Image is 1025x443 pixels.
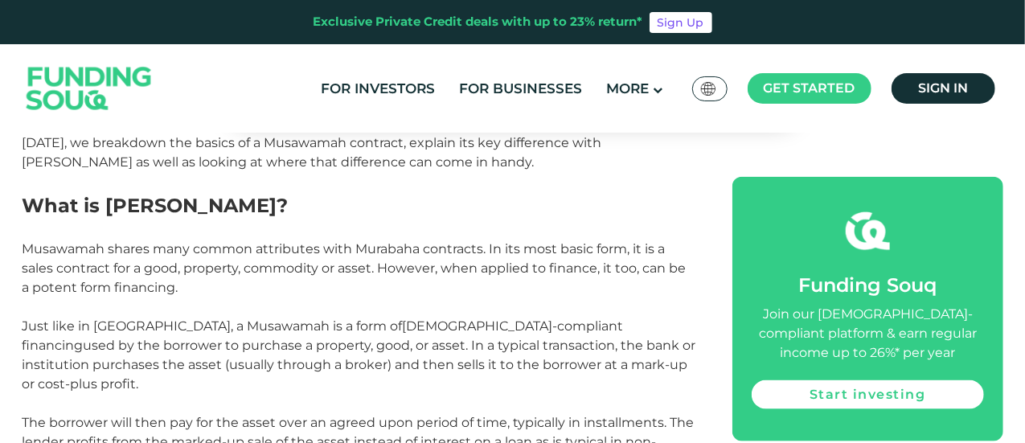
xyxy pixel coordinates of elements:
img: Logo [10,48,168,129]
span: Funding Souq [798,273,937,297]
img: fsicon [846,209,890,253]
a: For Businesses [455,76,586,102]
img: SA Flag [701,82,715,96]
span: used by the borrower to purchase a property, good, or asset. In a typical transaction, the bank o... [23,338,696,392]
a: Sign Up [650,12,712,33]
span: More [606,80,649,96]
a: [DEMOGRAPHIC_DATA]-compliant financing [23,318,624,353]
div: Join our [DEMOGRAPHIC_DATA]-compliant platform & earn regular income up to 26%* per year [752,305,983,363]
a: Sign in [892,73,995,104]
a: Start investing [752,380,983,409]
span: [DATE], we breakdown the basics of a Musawamah contract, explain its key difference with [PERSON_... [23,135,602,170]
span: Get started [764,80,855,96]
div: Exclusive Private Credit deals with up to 23% return* [314,13,643,31]
span: Musawamah shares many common attributes with Murabaha contracts. In its most basic form, it is a ... [23,241,687,295]
span: Sign in [918,80,968,96]
span: What is [PERSON_NAME]? [23,194,289,217]
span: Just like in [GEOGRAPHIC_DATA], a Musawamah is a form of [23,318,403,334]
a: For Investors [317,76,439,102]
